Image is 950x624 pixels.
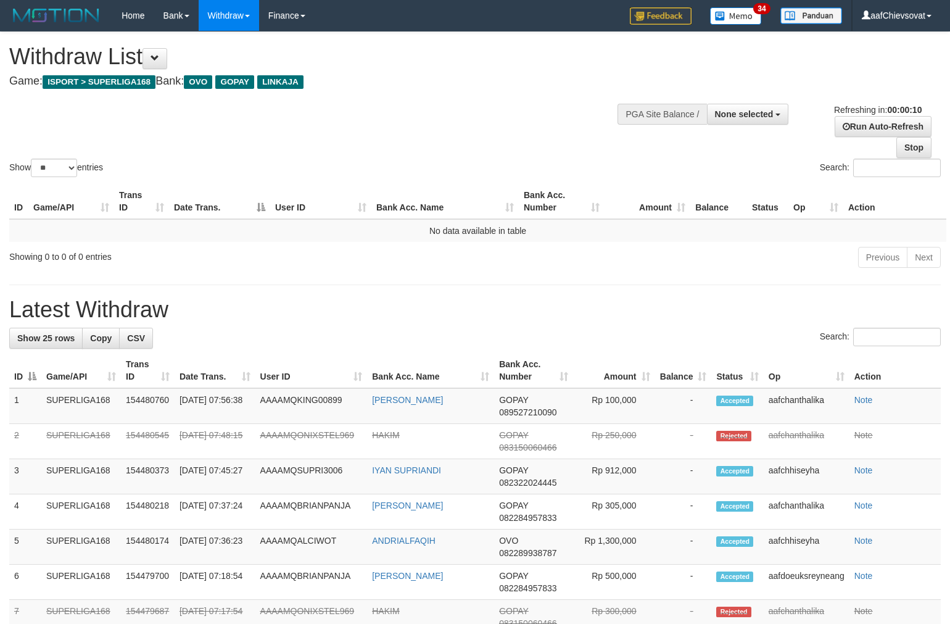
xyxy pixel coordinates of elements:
td: - [655,388,712,424]
span: GOPAY [215,75,254,89]
a: HAKIM [372,430,399,440]
td: - [655,494,712,530]
span: GOPAY [499,395,528,405]
td: - [655,530,712,565]
td: SUPERLIGA168 [41,494,121,530]
a: Stop [896,137,931,158]
img: Feedback.jpg [630,7,692,25]
h4: Game: Bank: [9,75,621,88]
span: OVO [184,75,212,89]
input: Search: [853,328,941,346]
th: User ID: activate to sort column ascending [255,353,368,388]
a: Previous [858,247,907,268]
td: AAAAMQKING00899 [255,388,368,424]
td: aafchanthalika [764,388,849,424]
span: GOPAY [499,501,528,510]
span: Show 25 rows [17,333,75,343]
td: 2 [9,424,41,459]
td: Rp 305,000 [573,494,655,530]
td: aafdoeuksreyneang [764,565,849,600]
h1: Withdraw List [9,44,621,69]
td: - [655,424,712,459]
a: [PERSON_NAME] [372,571,443,581]
span: Copy 082322024445 to clipboard [499,478,556,488]
td: No data available in table [9,219,946,242]
span: GOPAY [499,606,528,616]
th: Balance: activate to sort column ascending [655,353,712,388]
td: SUPERLIGA168 [41,459,121,494]
th: Op: activate to sort column ascending [764,353,849,388]
td: SUPERLIGA168 [41,530,121,565]
td: [DATE] 07:45:27 [175,459,255,494]
label: Search: [820,328,941,346]
a: HAKIM [372,606,399,616]
td: 1 [9,388,41,424]
a: Copy [82,328,120,349]
td: [DATE] 07:36:23 [175,530,255,565]
th: Action [843,184,946,219]
span: Copy 083150060466 to clipboard [499,443,556,452]
td: AAAAMQBRIANPANJA [255,494,368,530]
td: [DATE] 07:48:15 [175,424,255,459]
td: 154480545 [121,424,175,459]
td: Rp 250,000 [573,424,655,459]
a: Note [854,571,873,581]
a: Note [854,536,873,546]
th: Status: activate to sort column ascending [711,353,763,388]
div: PGA Site Balance / [617,104,706,125]
th: Status [747,184,788,219]
a: Note [854,395,873,405]
td: - [655,459,712,494]
span: Accepted [716,572,753,582]
td: 154480760 [121,388,175,424]
span: Rejected [716,431,751,441]
td: 154479700 [121,565,175,600]
span: Copy 089527210090 to clipboard [499,407,556,417]
th: Game/API: activate to sort column ascending [41,353,121,388]
td: AAAAMQALCIWOT [255,530,368,565]
a: Next [907,247,941,268]
strong: 00:00:10 [887,105,922,115]
span: None selected [715,109,774,119]
td: aafchhiseyha [764,459,849,494]
a: CSV [119,328,153,349]
th: Date Trans.: activate to sort column ascending [175,353,255,388]
td: - [655,565,712,600]
a: Note [854,606,873,616]
button: None selected [707,104,789,125]
span: Refreshing in: [834,105,922,115]
td: [DATE] 07:37:24 [175,494,255,530]
td: 154480174 [121,530,175,565]
td: 4 [9,494,41,530]
span: Accepted [716,466,753,476]
a: [PERSON_NAME] [372,395,443,405]
a: Note [854,430,873,440]
th: Bank Acc. Number: activate to sort column ascending [519,184,605,219]
td: AAAAMQBRIANPANJA [255,565,368,600]
label: Show entries [9,159,103,177]
th: Action [849,353,941,388]
span: Copy 082284957833 to clipboard [499,583,556,593]
span: Copy 082284957833 to clipboard [499,513,556,523]
th: ID [9,184,28,219]
td: aafchhiseyha [764,530,849,565]
span: GOPAY [499,465,528,475]
span: Accepted [716,536,753,547]
th: Trans ID: activate to sort column ascending [121,353,175,388]
span: LINKAJA [257,75,304,89]
a: Run Auto-Refresh [835,116,931,137]
td: 6 [9,565,41,600]
td: AAAAMQSUPRI3006 [255,459,368,494]
th: Trans ID: activate to sort column ascending [114,184,169,219]
span: Rejected [716,607,751,617]
h1: Latest Withdraw [9,297,941,322]
a: Note [854,501,873,510]
span: GOPAY [499,571,528,581]
a: Show 25 rows [9,328,83,349]
td: Rp 1,300,000 [573,530,655,565]
td: aafchanthalika [764,494,849,530]
label: Search: [820,159,941,177]
td: 154480373 [121,459,175,494]
td: SUPERLIGA168 [41,565,121,600]
th: Amount: activate to sort column ascending [573,353,655,388]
